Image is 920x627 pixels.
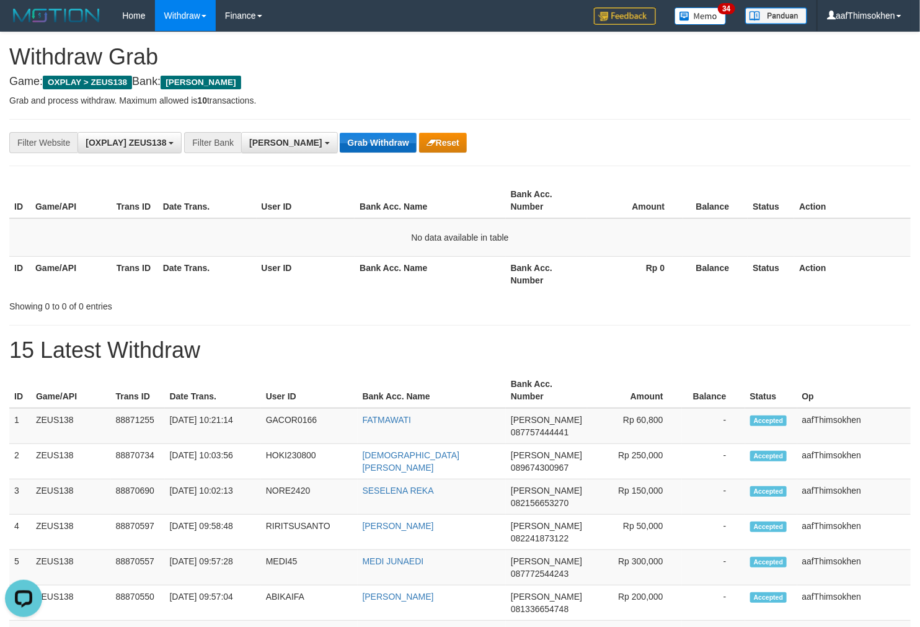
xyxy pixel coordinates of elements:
[506,183,587,218] th: Bank Acc. Number
[363,592,434,602] a: [PERSON_NAME]
[165,444,261,479] td: [DATE] 10:03:56
[241,132,337,153] button: [PERSON_NAME]
[31,479,111,515] td: ZEUS138
[355,183,506,218] th: Bank Acc. Name
[261,585,358,621] td: ABIKAIFA
[111,444,165,479] td: 88870734
[5,5,42,42] button: Open LiveChat chat widget
[165,408,261,444] td: [DATE] 10:21:14
[750,557,787,567] span: Accepted
[511,556,582,566] span: [PERSON_NAME]
[43,76,132,89] span: OXPLAY > ZEUS138
[31,444,111,479] td: ZEUS138
[30,256,112,291] th: Game/API
[31,550,111,585] td: ZEUS138
[748,256,794,291] th: Status
[683,256,748,291] th: Balance
[261,550,358,585] td: MEDI45
[261,515,358,550] td: RIRITSUSANTO
[797,479,911,515] td: aafThimsokhen
[794,183,911,218] th: Action
[511,427,568,437] span: Copy 087757444441 to clipboard
[682,408,745,444] td: -
[797,444,911,479] td: aafThimsokhen
[111,550,165,585] td: 88870557
[249,138,322,148] span: [PERSON_NAME]
[9,45,911,69] h1: Withdraw Grab
[587,256,684,291] th: Rp 0
[9,338,911,363] h1: 15 Latest Withdraw
[111,408,165,444] td: 88871255
[750,522,787,532] span: Accepted
[9,218,911,257] td: No data available in table
[363,415,412,425] a: FATMAWATI
[111,373,165,408] th: Trans ID
[111,479,165,515] td: 88870690
[9,479,31,515] td: 3
[797,373,911,408] th: Op
[9,76,911,88] h4: Game: Bank:
[257,183,355,218] th: User ID
[750,486,787,497] span: Accepted
[261,444,358,479] td: HOKI230800
[261,373,358,408] th: User ID
[682,585,745,621] td: -
[112,256,158,291] th: Trans ID
[587,408,682,444] td: Rp 60,800
[750,416,787,426] span: Accepted
[794,256,911,291] th: Action
[9,132,77,153] div: Filter Website
[165,515,261,550] td: [DATE] 09:58:48
[587,585,682,621] td: Rp 200,000
[161,76,241,89] span: [PERSON_NAME]
[197,96,207,105] strong: 10
[750,451,787,461] span: Accepted
[9,550,31,585] td: 5
[682,515,745,550] td: -
[587,515,682,550] td: Rp 50,000
[511,463,568,473] span: Copy 089674300967 to clipboard
[594,7,656,25] img: Feedback.jpg
[587,373,682,408] th: Amount
[750,592,787,603] span: Accepted
[718,3,735,14] span: 34
[511,521,582,531] span: [PERSON_NAME]
[511,592,582,602] span: [PERSON_NAME]
[682,479,745,515] td: -
[31,408,111,444] td: ZEUS138
[165,479,261,515] td: [DATE] 10:02:13
[261,408,358,444] td: GACOR0166
[158,183,257,218] th: Date Trans.
[31,373,111,408] th: Game/API
[30,183,112,218] th: Game/API
[587,550,682,585] td: Rp 300,000
[682,444,745,479] td: -
[355,256,506,291] th: Bank Acc. Name
[165,373,261,408] th: Date Trans.
[9,6,104,25] img: MOTION_logo.png
[31,585,111,621] td: ZEUS138
[9,444,31,479] td: 2
[511,569,568,579] span: Copy 087772544243 to clipboard
[9,373,31,408] th: ID
[111,515,165,550] td: 88870597
[745,7,807,24] img: panduan.png
[86,138,166,148] span: [OXPLAY] ZEUS138
[506,373,587,408] th: Bank Acc. Number
[9,515,31,550] td: 4
[9,94,911,107] p: Grab and process withdraw. Maximum allowed is transactions.
[9,295,374,313] div: Showing 0 to 0 of 0 entries
[797,408,911,444] td: aafThimsokhen
[682,373,745,408] th: Balance
[797,515,911,550] td: aafThimsokhen
[587,444,682,479] td: Rp 250,000
[675,7,727,25] img: Button%20Memo.svg
[9,408,31,444] td: 1
[511,533,568,543] span: Copy 082241873122 to clipboard
[511,604,568,614] span: Copy 081336654748 to clipboard
[165,585,261,621] td: [DATE] 09:57:04
[506,256,587,291] th: Bank Acc. Number
[511,498,568,508] span: Copy 082156653270 to clipboard
[745,373,797,408] th: Status
[419,133,467,153] button: Reset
